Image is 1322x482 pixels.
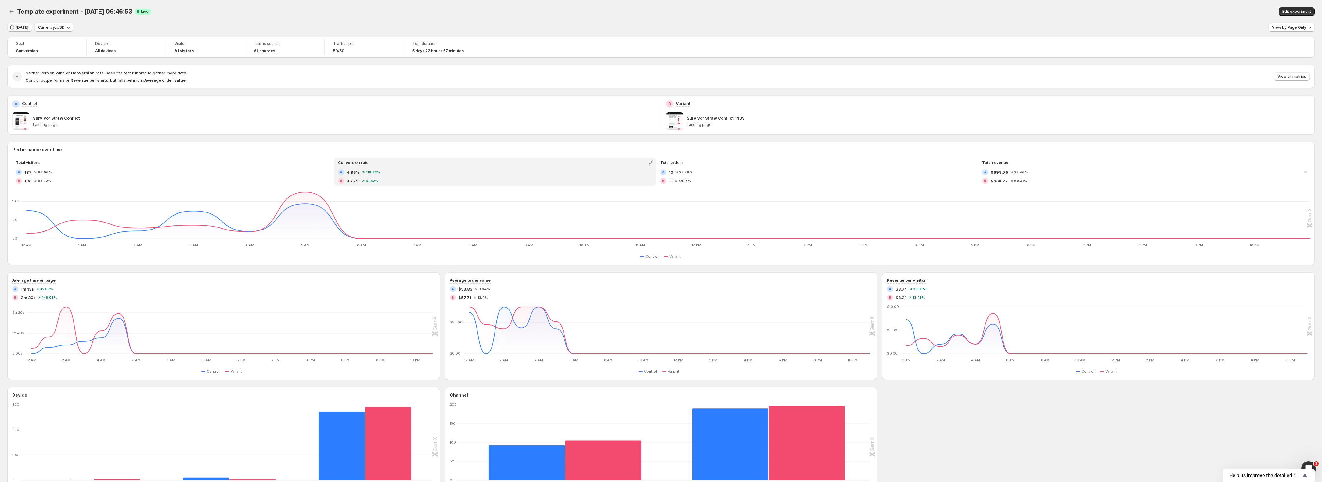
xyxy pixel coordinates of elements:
text: 10 PM [1285,358,1295,362]
text: 8 AM [469,243,477,247]
text: $0.00 [887,351,898,355]
text: 4 PM [915,243,924,247]
span: $699.75 [991,169,1008,175]
text: 12 PM [236,358,246,362]
text: 2 PM [804,243,812,247]
span: 119.63 % [366,170,380,174]
span: Control outperforms on but falls behind in . [26,78,186,83]
text: 150 [450,421,456,426]
span: $53.83 [458,286,472,292]
text: 6 AM [132,358,141,362]
text: 8 PM [1251,358,1259,362]
text: 0.00s [12,351,23,355]
button: Collapse chart [1301,167,1310,176]
span: Control [646,254,658,259]
text: 10 PM [848,358,858,362]
h3: Channel [450,392,468,398]
span: 1m 13s [21,286,34,292]
h4: All devices [95,48,116,53]
span: Conversion [16,48,38,53]
text: 100 [12,453,18,457]
span: 50/50 [333,48,344,53]
p: Landing page [687,122,1310,127]
rect: Control 273 [319,405,365,480]
img: Survivor Straw Conflict 1409 [666,112,683,130]
span: Variant [668,369,679,374]
span: Live [141,9,149,14]
span: 198 [24,178,32,184]
h2: A [15,102,17,106]
span: $3.21 [895,295,906,301]
span: Variant [669,254,681,259]
text: 2 AM [62,358,70,362]
text: 2 AM [134,243,142,247]
button: Variant [225,368,244,375]
text: 6 PM [779,358,787,362]
button: Variant [664,253,683,260]
span: Device [95,41,157,46]
h2: A [340,170,342,174]
text: 2 AM [499,358,508,362]
a: Traffic split50/50 [333,41,395,54]
text: 4 AM [971,358,980,362]
span: 11 [669,178,672,184]
a: DeviceAll devices [95,41,157,54]
text: 3 PM [859,243,868,247]
span: 31.62 % [366,179,378,183]
span: $634.77 [991,178,1008,184]
h2: B [452,296,454,299]
text: 4 PM [1181,358,1190,362]
span: 110.11 % [913,287,926,291]
button: Variant [1100,368,1119,375]
text: 3 AM [189,243,198,247]
text: 2 AM [936,358,945,362]
strong: Revenue per visitor [70,78,110,83]
rect: Variant 6 [94,464,140,480]
text: 5% [12,218,17,222]
span: Total visitors [16,160,40,165]
span: 5 days 22 hours 57 minutes [412,48,464,53]
text: 12 AM [26,358,36,362]
span: Neither version wins on . Keep the test running to gather more data. [26,70,187,75]
text: 10 AM [201,358,211,362]
span: View by: Page Only [1272,25,1306,30]
button: Edit experiment [1279,7,1315,16]
rect: Variant 5 [229,465,276,480]
rect: Variant 197 [768,405,845,480]
text: 12 AM [901,358,911,362]
p: Control [22,100,37,106]
span: Variant [1105,369,1117,374]
span: Variant [231,369,242,374]
h3: Average order value [450,277,491,283]
img: Survivor Straw Conflict [12,112,29,130]
text: 50 [450,459,454,463]
span: 0.94 % [478,287,490,291]
text: 12 PM [691,243,701,247]
button: Control [1076,368,1097,375]
h2: B [668,102,671,106]
span: Template experiment - [DATE] 06:46:53 [17,8,132,15]
text: 5 PM [971,243,979,247]
text: 8 PM [376,358,384,362]
span: View all metrics [1277,74,1306,79]
text: 4 PM [306,358,315,362]
text: 8 PM [1139,243,1147,247]
button: [DATE] [7,23,32,32]
span: [DATE] [16,25,28,30]
text: 4 AM [97,358,106,362]
span: Traffic split [333,41,395,46]
text: 10 AM [1075,358,1086,362]
span: 2m 30s [21,295,36,301]
text: 7 AM [413,243,421,247]
g: Direct: Control 93,Variant 106 [463,405,667,480]
text: 200 [12,428,19,432]
rect: Control 191 [692,405,768,480]
a: VisitorAll visitors [175,41,236,54]
h2: Performance over time [12,147,1310,153]
text: 12 PM [673,358,683,362]
text: 2 PM [1146,358,1154,362]
h4: All visitors [175,48,194,53]
span: Currency: USD [38,25,65,30]
g: Desktop: Control 0,Variant 6 [26,405,161,480]
text: 4 AM [245,243,254,247]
